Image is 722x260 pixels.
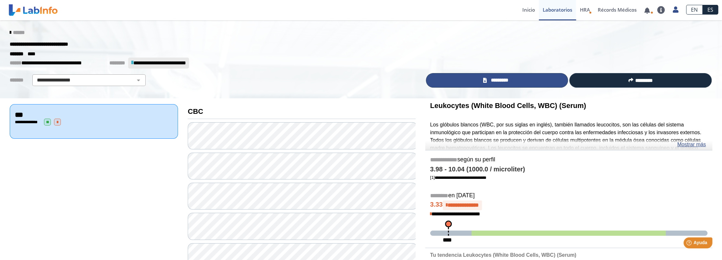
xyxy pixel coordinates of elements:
b: CBC [188,107,203,115]
span: HRA [580,6,590,13]
h5: según su perfil [430,156,707,164]
p: Los glóbulos blancos (WBC, por sus siglas en inglés), también llamados leucocitos, son las célula... [430,121,707,183]
a: EN [686,5,703,15]
a: [1] [430,175,486,180]
h4: 3.98 - 10.04 (1000.0 / microliter) [430,166,707,173]
b: Leukocytes (White Blood Cells, WBC) (Serum) [430,102,586,110]
b: Tu tendencia Leukocytes (White Blood Cells, WBC) (Serum) [430,252,576,258]
iframe: Help widget launcher [664,235,715,253]
a: ES [703,5,718,15]
h5: en [DATE] [430,192,707,200]
h4: 3.33 [430,200,707,210]
a: Mostrar más [677,141,706,148]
